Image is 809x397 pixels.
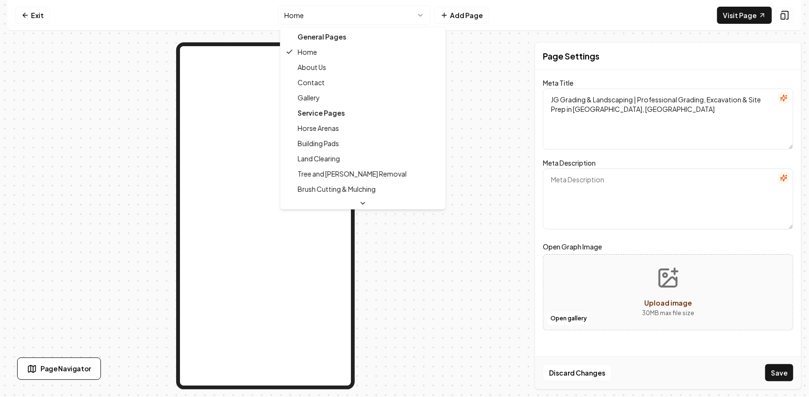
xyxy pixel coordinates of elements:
[298,47,317,57] span: Home
[298,154,340,163] span: Land Clearing
[298,62,326,72] span: About Us
[282,105,443,120] div: Service Pages
[298,169,407,179] span: Tree and [PERSON_NAME] Removal
[298,184,376,194] span: Brush Cutting & Mulching
[298,139,339,148] span: Building Pads
[298,93,320,102] span: Gallery
[298,78,325,87] span: Contact
[298,123,339,133] span: Horse Arenas
[282,29,443,44] div: General Pages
